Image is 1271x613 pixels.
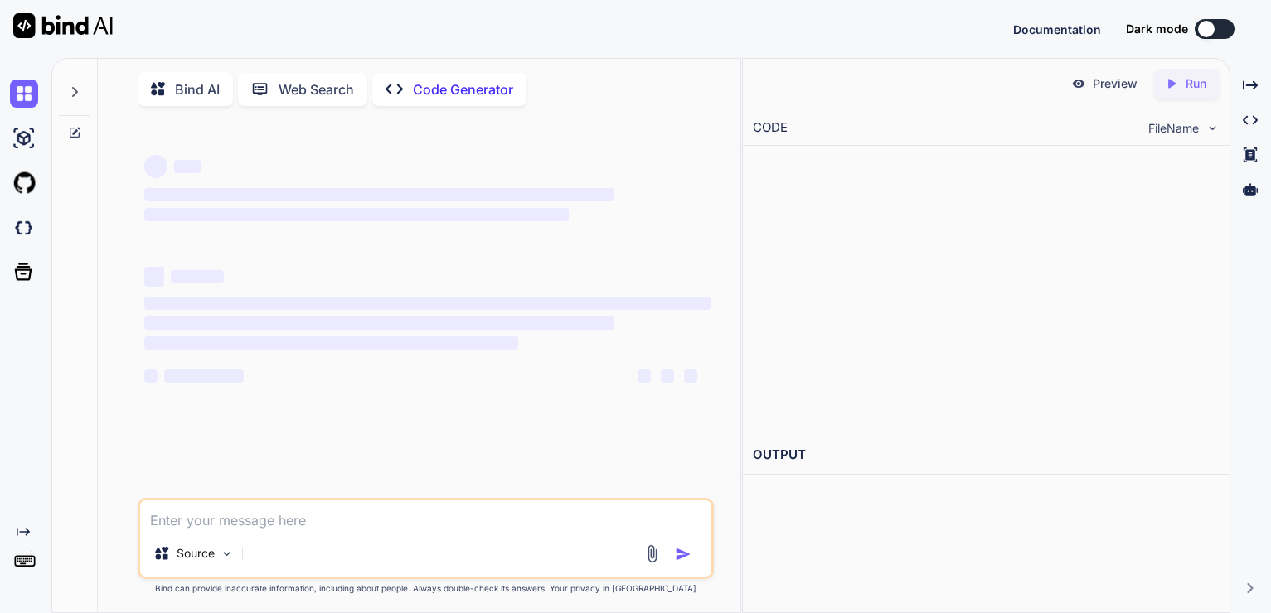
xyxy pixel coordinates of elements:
p: Preview [1093,75,1138,92]
span: ‌ [144,267,164,287]
img: ai-studio [10,124,38,152]
p: Run [1186,75,1206,92]
img: preview [1071,76,1086,91]
img: Pick Models [220,547,234,561]
span: ‌ [144,316,614,330]
p: Bind can provide inaccurate information, including about people. Always double-check its answers.... [138,582,715,595]
span: ‌ [144,208,570,221]
span: ‌ [144,336,518,350]
button: Documentation [1013,21,1101,38]
h2: OUTPUT [743,436,1229,475]
p: Bind AI [175,80,220,99]
span: ‌ [164,369,244,383]
p: Source [177,545,215,562]
div: CODE [753,118,788,138]
img: Bind AI [13,13,113,38]
img: attachment [643,544,662,563]
span: ‌ [144,369,158,383]
img: darkCloudIdeIcon [10,214,38,242]
span: FileName [1148,120,1199,137]
span: ‌ [684,369,697,383]
img: chat [10,80,38,108]
img: chevron down [1206,121,1220,135]
img: icon [675,546,691,562]
span: ‌ [661,369,674,383]
p: Code Generator [413,80,513,99]
span: ‌ [144,155,167,178]
span: ‌ [638,369,651,383]
span: ‌ [144,297,711,310]
img: githubLight [10,169,38,197]
span: Documentation [1013,22,1101,36]
span: ‌ [174,160,201,173]
span: ‌ [171,270,224,283]
span: Dark mode [1126,21,1188,37]
span: ‌ [144,188,614,201]
p: Web Search [279,80,354,99]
